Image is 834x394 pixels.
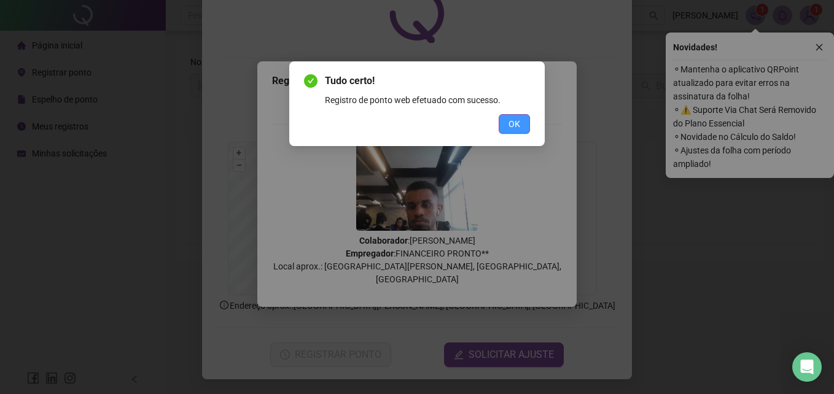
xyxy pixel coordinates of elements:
[499,114,530,134] button: OK
[509,117,520,131] span: OK
[325,74,530,88] span: Tudo certo!
[792,352,822,382] div: Open Intercom Messenger
[304,74,318,88] span: check-circle
[325,93,530,107] div: Registro de ponto web efetuado com sucesso.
